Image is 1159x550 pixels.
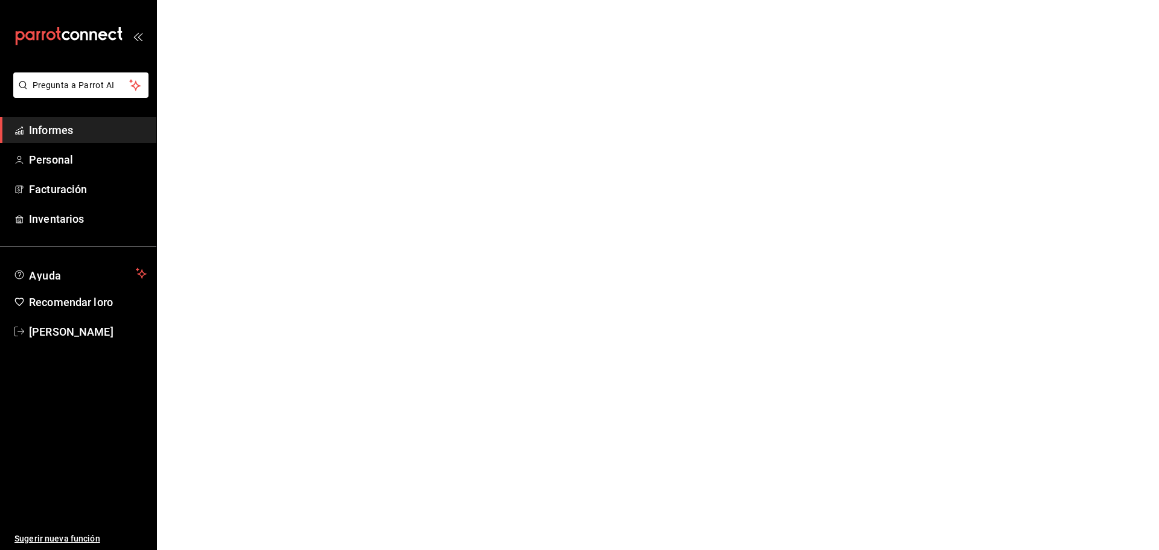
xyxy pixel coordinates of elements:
[8,88,148,100] a: Pregunta a Parrot AI
[29,153,73,166] font: Personal
[133,31,142,41] button: abrir_cajón_menú
[29,325,113,338] font: [PERSON_NAME]
[14,534,100,543] font: Sugerir nueva función
[29,296,113,309] font: Recomendar loro
[13,72,148,98] button: Pregunta a Parrot AI
[29,183,87,196] font: Facturación
[29,124,73,136] font: Informes
[33,80,115,90] font: Pregunta a Parrot AI
[29,213,84,225] font: Inventarios
[29,269,62,282] font: Ayuda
